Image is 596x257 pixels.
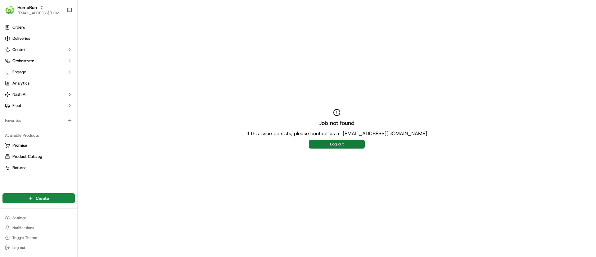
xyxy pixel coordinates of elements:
[2,140,75,150] button: Promise
[12,225,34,230] span: Notifications
[5,143,72,148] a: Promise
[2,131,75,140] div: Available Products
[2,163,75,173] button: Returns
[2,233,75,242] button: Toggle Theme
[17,4,37,11] button: HomeRun
[2,89,75,99] button: Nash AI
[5,165,72,171] a: Returns
[2,193,75,203] button: Create
[2,101,75,111] button: Fleet
[12,25,25,30] span: Orders
[2,2,64,17] button: HomeRunHomeRun[EMAIL_ADDRESS][DOMAIN_NAME]
[12,103,21,108] span: Fleet
[2,78,75,88] a: Analytics
[12,80,29,86] span: Analytics
[12,215,26,220] span: Settings
[2,223,75,232] button: Notifications
[246,130,427,137] p: If this issue persists, please contact us at [EMAIL_ADDRESS][DOMAIN_NAME]
[12,165,26,171] span: Returns
[12,143,27,148] span: Promise
[2,22,75,32] a: Orders
[2,116,75,126] div: Favorites
[5,5,15,15] img: HomeRun
[319,119,354,127] h2: Job not found
[12,36,30,41] span: Deliveries
[2,243,75,252] button: Log out
[2,56,75,66] button: Orchestrate
[12,69,26,75] span: Engage
[12,245,25,250] span: Log out
[2,152,75,162] button: Product Catalog
[309,140,365,149] button: Log out
[2,213,75,222] button: Settings
[2,45,75,55] button: Control
[12,235,37,240] span: Toggle Theme
[12,92,26,97] span: Nash AI
[12,47,25,53] span: Control
[12,58,34,64] span: Orchestrate
[2,67,75,77] button: Engage
[12,154,42,159] span: Product Catalog
[5,154,72,159] a: Product Catalog
[2,34,75,44] a: Deliveries
[17,11,62,16] button: [EMAIL_ADDRESS][DOMAIN_NAME]
[36,195,49,201] span: Create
